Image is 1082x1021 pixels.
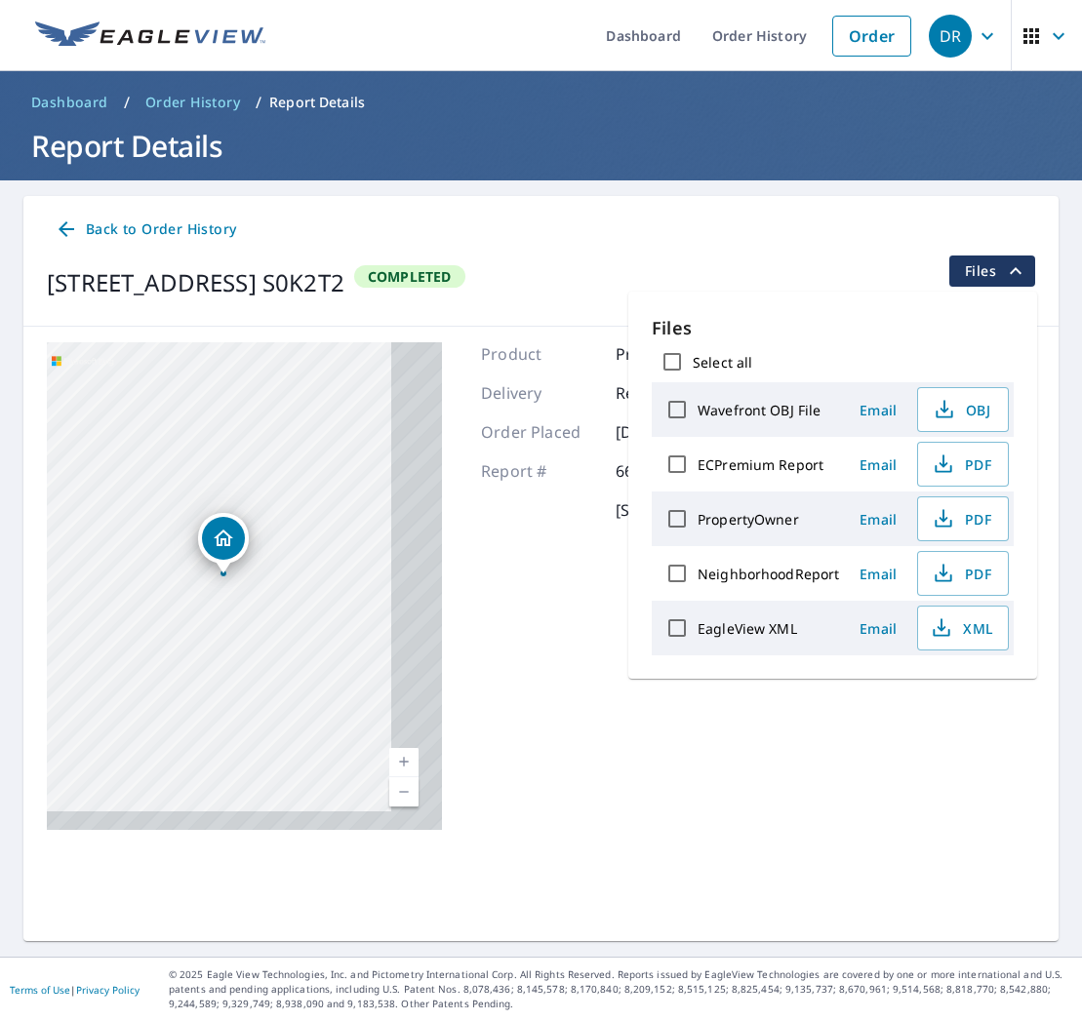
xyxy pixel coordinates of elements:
button: XML [917,606,1009,650]
a: Terms of Use [10,983,70,997]
span: Dashboard [31,93,108,112]
button: PDF [917,442,1009,487]
span: Files [965,259,1027,283]
label: Select all [693,353,752,372]
a: Current Level 19, Zoom In [389,748,419,777]
span: OBJ [930,398,992,421]
p: Premium [616,342,733,366]
p: [STREET_ADDRESS] S0K2T2 [616,498,816,522]
button: Email [847,504,909,534]
button: PDF [917,496,1009,541]
a: Privacy Policy [76,983,140,997]
span: Order History [145,93,240,112]
span: Back to Order History [55,217,236,242]
span: Email [855,455,902,474]
nav: breadcrumb [23,87,1059,118]
a: Dashboard [23,87,116,118]
li: / [256,91,261,114]
span: PDF [930,452,992,476]
p: [DATE] [616,420,733,444]
p: Regular [616,381,733,405]
label: PropertyOwner [698,510,799,529]
label: Wavefront OBJ File [698,401,821,419]
h1: Report Details [23,126,1059,166]
span: PDF [930,562,992,585]
p: Delivery [481,381,598,405]
div: Dropped pin, building 1, Residential property, 210 Baycroft Dr MARTENSVILLE, SK S0K2T2 [198,513,249,573]
button: Email [847,395,909,425]
p: Report Details [269,93,365,112]
li: / [124,91,130,114]
p: Report # [481,459,598,483]
span: Email [855,565,902,583]
button: Email [847,450,909,480]
button: Email [847,559,909,589]
p: | [10,984,140,996]
button: PDF [917,551,1009,596]
span: Email [855,619,902,638]
label: NeighborhoodReport [698,565,839,583]
span: Completed [356,267,463,286]
a: Order [832,16,911,57]
p: Product [481,342,598,366]
p: Files [652,315,1014,341]
span: XML [930,616,992,640]
img: EV Logo [35,21,265,51]
a: Back to Order History [47,212,244,248]
div: DR [929,15,972,58]
button: OBJ [917,387,1009,432]
p: Order Placed [481,420,598,444]
span: Email [855,510,902,529]
a: Current Level 19, Zoom Out [389,777,419,806]
a: Order History [138,87,248,118]
p: 66321657 [616,459,733,483]
p: © 2025 Eagle View Technologies, Inc. and Pictometry International Corp. All Rights Reserved. Repo... [169,967,1072,1011]
span: Email [855,401,902,419]
span: PDF [930,507,992,530]
label: ECPremium Report [698,455,823,474]
label: EagleView XML [698,619,797,638]
div: [STREET_ADDRESS] S0K2T2 [47,265,344,300]
button: Email [847,613,909,644]
button: filesDropdownBtn-66321657 [948,255,1035,287]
